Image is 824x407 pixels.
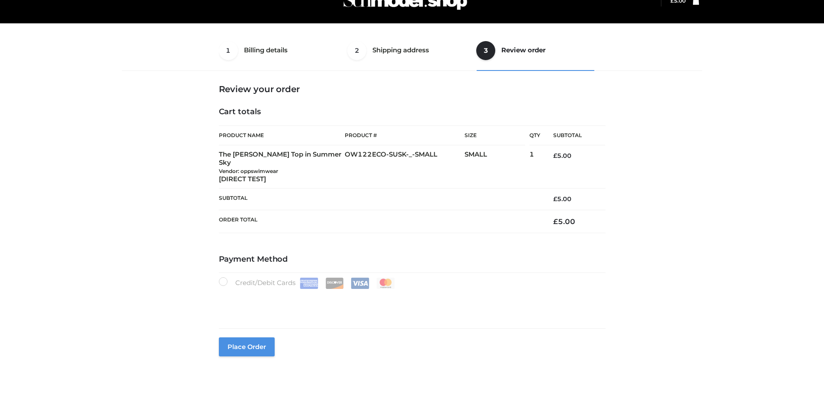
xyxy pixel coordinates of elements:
img: Mastercard [376,278,395,289]
img: Discover [325,278,344,289]
h4: Cart totals [219,107,606,117]
th: Size [465,126,525,145]
th: Order Total [219,210,541,233]
bdi: 5.00 [553,217,575,226]
bdi: 5.00 [553,152,571,160]
small: Vendor: oppswimwear [219,168,278,174]
span: £ [553,217,558,226]
img: Visa [351,278,369,289]
th: Qty [529,125,540,145]
th: Subtotal [219,189,541,210]
th: Product Name [219,125,345,145]
button: Place order [219,337,275,356]
td: SMALL [465,145,529,189]
td: OW122ECO-SUSK-_-SMALL [345,145,465,189]
label: Credit/Debit Cards [219,277,396,289]
td: 1 [529,145,540,189]
td: The [PERSON_NAME] Top in Summer Sky [DIRECT TEST] [219,145,345,189]
th: Product # [345,125,465,145]
bdi: 5.00 [553,195,571,203]
iframe: Secure payment input frame [217,287,604,319]
h4: Payment Method [219,255,606,264]
span: £ [553,195,557,203]
span: £ [553,152,557,160]
img: Amex [300,278,318,289]
th: Subtotal [540,126,605,145]
h3: Review your order [219,84,606,94]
